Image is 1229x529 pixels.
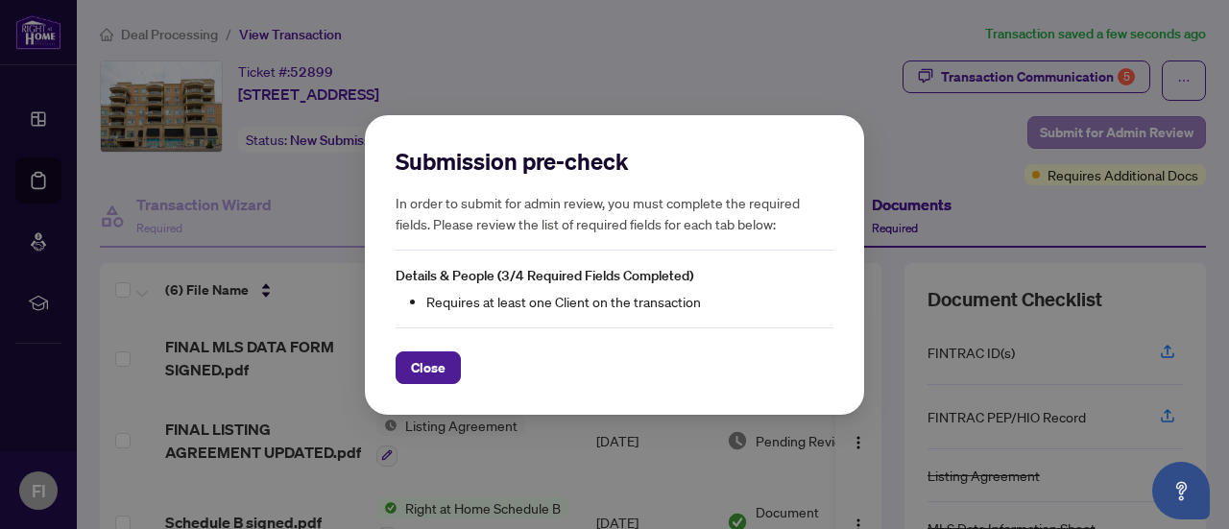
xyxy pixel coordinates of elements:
[396,146,833,177] h2: Submission pre-check
[396,267,693,284] span: Details & People (3/4 Required Fields Completed)
[411,351,446,382] span: Close
[396,192,833,234] h5: In order to submit for admin review, you must complete the required fields. Please review the lis...
[1152,462,1210,519] button: Open asap
[396,350,461,383] button: Close
[426,290,833,311] li: Requires at least one Client on the transaction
